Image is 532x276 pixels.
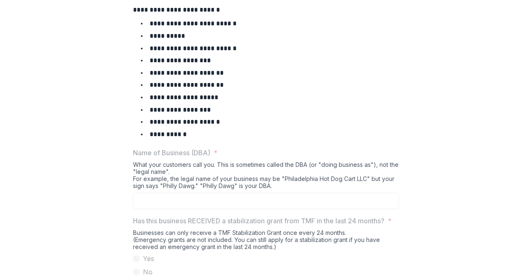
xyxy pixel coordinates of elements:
[133,229,399,254] div: Businesses can only receive a TMF Stabilization Grant once every 24 months. (Emergency grants are...
[133,148,210,158] p: Name of Business (DBA)
[133,161,399,193] div: What your customers call you. This is sometimes called the DBA (or "doing business as"), not the ...
[143,254,154,264] span: Yes
[133,216,384,226] p: Has this business RECEIVED a stabilization grant from TMF in the last 24 months?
